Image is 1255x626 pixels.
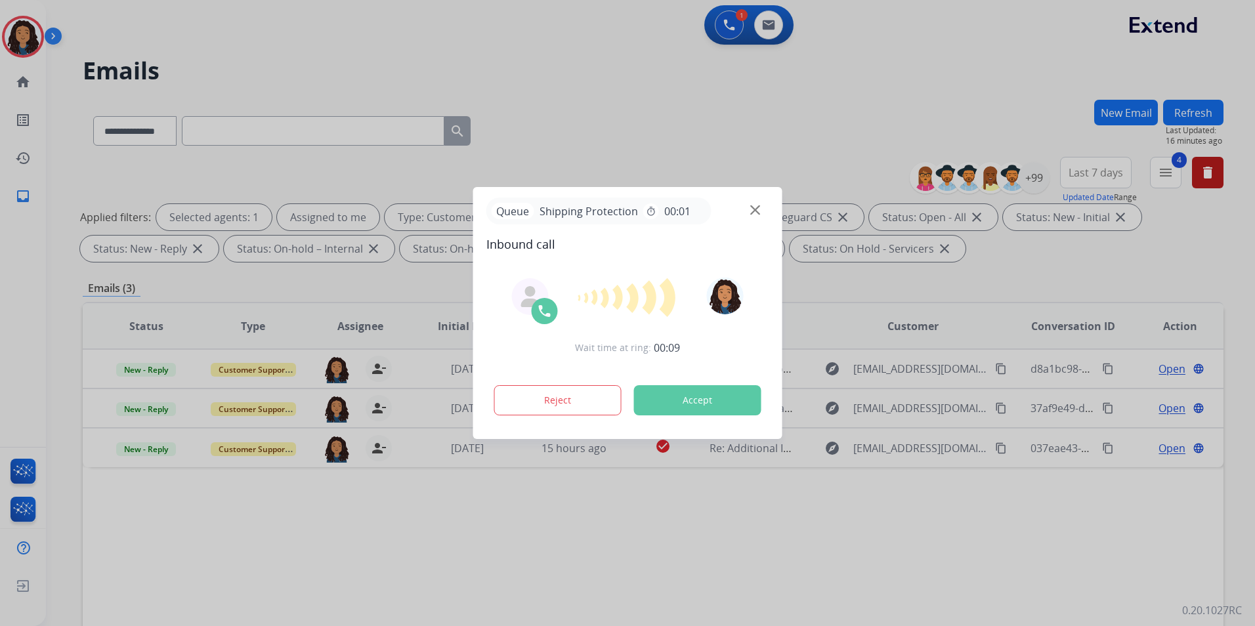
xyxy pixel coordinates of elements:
span: Wait time at ring: [575,341,651,354]
button: Reject [494,385,622,415]
mat-icon: timer [646,206,656,217]
span: 00:01 [664,203,691,219]
button: Accept [634,385,761,415]
span: Shipping Protection [534,203,643,219]
span: 00:09 [654,340,680,356]
img: agent-avatar [520,286,541,307]
img: call-icon [537,303,553,319]
p: 0.20.1027RC [1182,602,1242,618]
p: Queue [492,203,534,219]
img: avatar [706,278,743,314]
span: Inbound call [486,235,769,253]
img: close-button [750,205,760,215]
